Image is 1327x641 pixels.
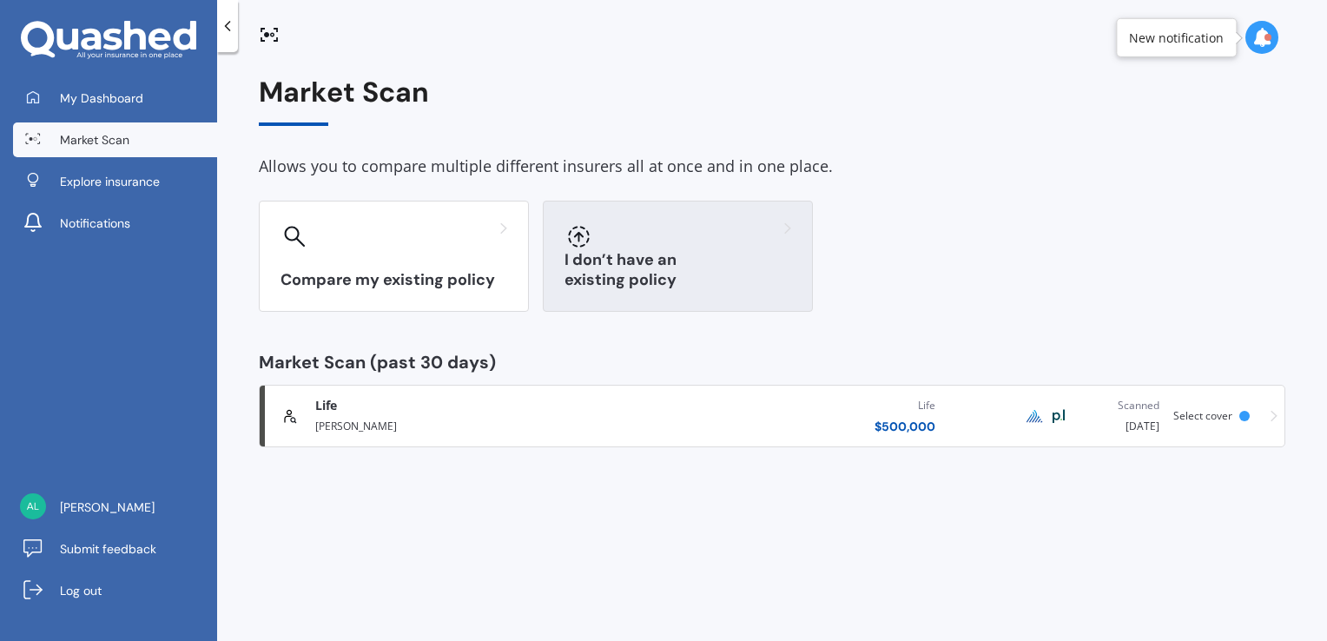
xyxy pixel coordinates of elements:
[13,573,217,608] a: Log out
[60,89,143,107] span: My Dashboard
[13,490,217,525] a: [PERSON_NAME]
[1085,397,1159,414] div: Scanned
[281,270,507,290] h3: Compare my existing policy
[259,76,1285,126] div: Market Scan
[564,250,791,290] h3: I don’t have an existing policy
[315,397,337,414] span: Life
[60,173,160,190] span: Explore insurance
[13,122,217,157] a: Market Scan
[259,385,1285,447] a: Life[PERSON_NAME]Life$500,000Pinnacle LifePartners LifeScanned[DATE]Select cover
[20,493,46,519] img: e7769be63234c40f95c900c5918b92e2
[60,215,130,232] span: Notifications
[259,354,1285,371] div: Market Scan (past 30 days)
[875,397,935,414] div: Life
[60,499,155,516] span: [PERSON_NAME]
[13,532,217,566] a: Submit feedback
[259,154,1285,180] div: Allows you to compare multiple different insurers all at once and in one place.
[60,582,102,599] span: Log out
[13,164,217,199] a: Explore insurance
[60,540,156,558] span: Submit feedback
[315,414,615,435] div: [PERSON_NAME]
[1085,397,1159,435] div: [DATE]
[1048,406,1069,426] img: Partners Life
[13,206,217,241] a: Notifications
[60,131,129,149] span: Market Scan
[875,418,935,435] div: $ 500,000
[1173,408,1232,423] span: Select cover
[1024,406,1045,426] img: Pinnacle Life
[13,81,217,116] a: My Dashboard
[1129,29,1224,46] div: New notification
